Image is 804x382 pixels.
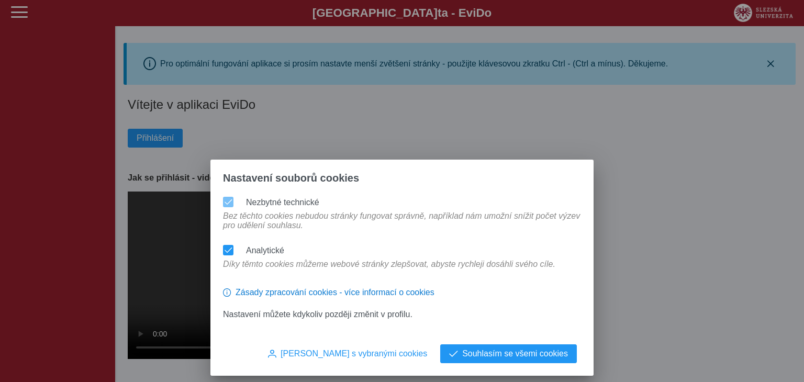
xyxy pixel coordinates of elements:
[440,344,577,363] button: Souhlasím se všemi cookies
[223,292,434,301] a: Zásady zpracování cookies - více informací o cookies
[236,288,434,297] span: Zásady zpracování cookies - více informací o cookies
[219,211,585,241] div: Bez těchto cookies nebudou stránky fungovat správně, například nám umožní snížit počet výzev pro ...
[223,172,359,184] span: Nastavení souborů cookies
[246,198,319,207] label: Nezbytné technické
[223,284,434,301] button: Zásady zpracování cookies - více informací o cookies
[462,349,568,358] span: Souhlasím se všemi cookies
[246,246,284,255] label: Analytické
[223,310,581,319] p: Nastavení můžete kdykoliv později změnit v profilu.
[219,260,560,279] div: Díky těmto cookies můžeme webové stránky zlepšovat, abyste rychleji dosáhli svého cíle.
[259,344,436,363] button: [PERSON_NAME] s vybranými cookies
[281,349,427,358] span: [PERSON_NAME] s vybranými cookies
